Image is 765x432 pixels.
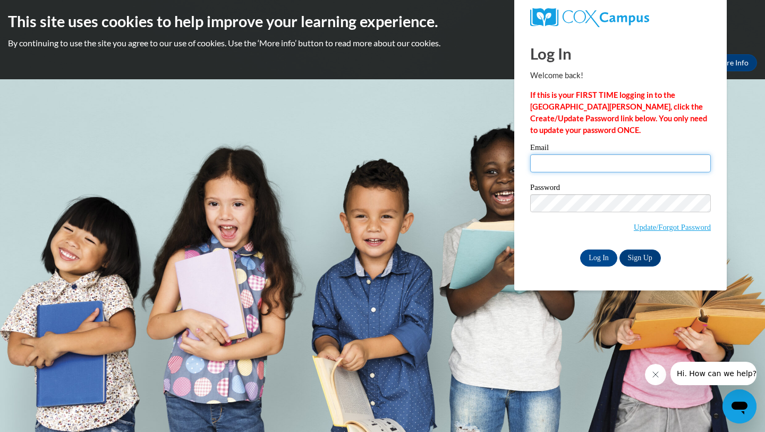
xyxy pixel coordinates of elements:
a: Update/Forgot Password [634,223,711,231]
a: More Info [707,54,757,71]
h1: Log In [530,43,711,64]
a: COX Campus [530,8,711,27]
label: Password [530,184,711,194]
p: Welcome back! [530,70,711,81]
h2: This site uses cookies to help improve your learning experience. [8,11,757,32]
label: Email [530,144,711,154]
iframe: Button to launch messaging window [722,389,756,423]
iframe: Close message [645,364,666,385]
strong: If this is your FIRST TIME logging in to the [GEOGRAPHIC_DATA][PERSON_NAME], click the Create/Upd... [530,90,707,135]
p: By continuing to use the site you agree to our use of cookies. Use the ‘More info’ button to read... [8,37,757,49]
a: Sign Up [619,250,661,267]
iframe: Message from company [670,362,756,385]
input: Log In [580,250,617,267]
img: COX Campus [530,8,649,27]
